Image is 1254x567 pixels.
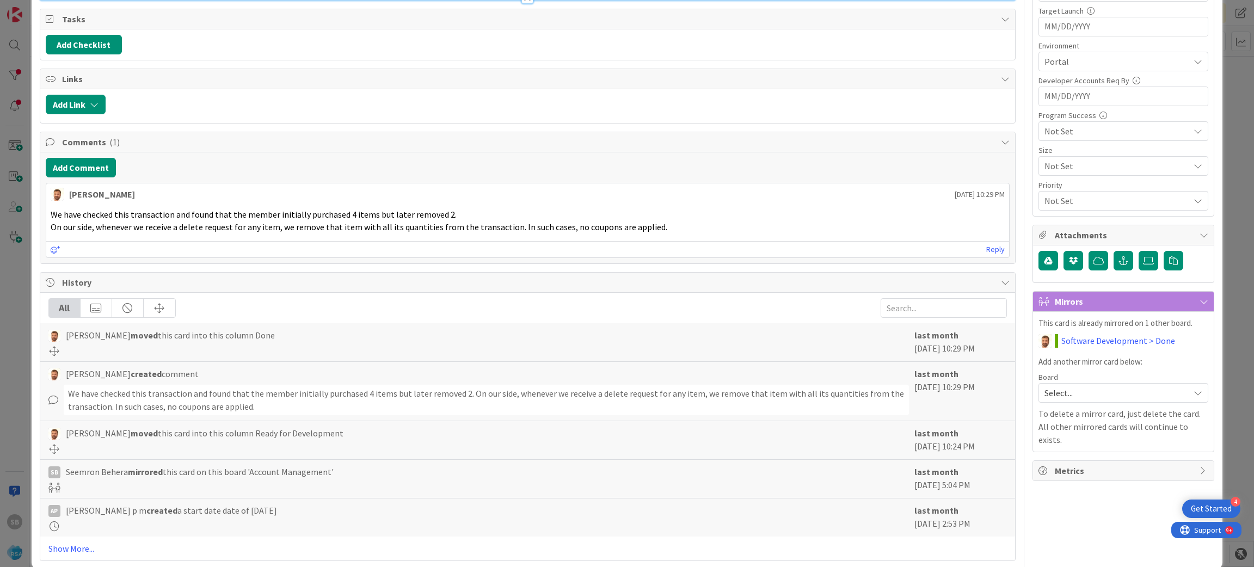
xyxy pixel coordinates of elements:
[1044,385,1184,400] span: Select...
[1038,317,1208,330] p: This card is already mirrored on 1 other board.
[48,368,60,380] img: AS
[1231,497,1240,507] div: 4
[914,505,958,516] b: last month
[69,188,135,201] div: [PERSON_NAME]
[55,4,60,13] div: 9+
[1038,181,1208,189] div: Priority
[914,465,1007,492] div: [DATE] 5:04 PM
[986,243,1005,256] a: Reply
[1038,373,1058,381] span: Board
[48,505,60,517] div: Ap
[1044,125,1189,138] span: Not Set
[1044,87,1202,106] input: MM/DD/YYYY
[64,385,909,415] div: We have checked this transaction and found that the member initially purchased 4 items but later ...
[914,466,958,477] b: last month
[62,72,996,85] span: Links
[51,221,667,232] span: On our side, whenever we receive a delete request for any item, we remove that item with all its ...
[914,367,1007,415] div: [DATE] 10:29 PM
[1055,464,1194,477] span: Metrics
[62,276,996,289] span: History
[1044,17,1202,36] input: MM/DD/YYYY
[62,135,996,149] span: Comments
[62,13,996,26] span: Tasks
[66,367,199,380] span: [PERSON_NAME] comment
[48,330,60,342] img: AS
[1038,7,1208,15] div: Target Launch
[131,428,158,439] b: moved
[1055,295,1194,308] span: Mirrors
[23,2,50,15] span: Support
[914,330,958,341] b: last month
[146,505,177,516] b: created
[1038,407,1208,446] p: To delete a mirror card, just delete the card. All other mirrored cards will continue to exists.
[131,368,162,379] b: created
[1038,356,1208,368] p: Add another mirror card below:
[914,428,958,439] b: last month
[1038,77,1208,84] div: Developer Accounts Req By
[46,158,116,177] button: Add Comment
[1044,158,1184,174] span: Not Set
[66,504,277,517] span: [PERSON_NAME] p m a start date date of [DATE]
[914,368,958,379] b: last month
[1044,193,1184,208] span: Not Set
[46,95,106,114] button: Add Link
[49,299,81,317] div: All
[51,188,64,201] img: AS
[1061,334,1175,347] a: Software Development > Done
[48,466,60,478] div: SB
[1038,334,1052,348] img: AS
[1044,55,1189,68] span: Portal
[48,428,60,440] img: AS
[1038,146,1208,154] div: Size
[66,329,275,342] span: [PERSON_NAME] this card into this column Done
[66,465,334,478] span: Seemron Behera this card on this board 'Account Management'
[1055,229,1194,242] span: Attachments
[1191,503,1232,514] div: Get Started
[1182,500,1240,518] div: Open Get Started checklist, remaining modules: 4
[66,427,343,440] span: [PERSON_NAME] this card into this column Ready for Development
[128,466,163,477] b: mirrored
[881,298,1007,318] input: Search...
[131,330,158,341] b: moved
[955,189,1005,200] span: [DATE] 10:29 PM
[46,35,122,54] button: Add Checklist
[48,542,1007,555] a: Show More...
[914,329,1007,356] div: [DATE] 10:29 PM
[1038,42,1208,50] div: Environment
[51,209,457,220] span: We have checked this transaction and found that the member initially purchased 4 items but later ...
[914,504,1007,531] div: [DATE] 2:53 PM
[914,427,1007,454] div: [DATE] 10:24 PM
[1038,112,1208,119] div: Program Success
[109,137,120,147] span: ( 1 )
